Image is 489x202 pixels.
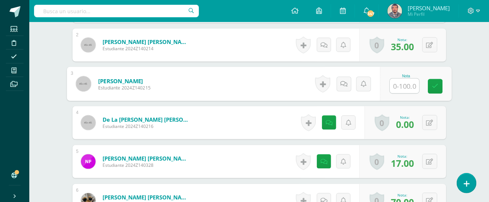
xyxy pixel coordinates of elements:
img: 45x45 [76,76,91,91]
span: [PERSON_NAME] [408,4,450,12]
a: 0 [375,114,389,131]
span: Mi Perfil [408,11,450,17]
span: 0.00 [396,118,414,131]
a: [PERSON_NAME] [PERSON_NAME] [103,194,190,201]
div: Nota: [391,154,414,159]
input: 0-100.0 [390,79,419,93]
div: Nota: [396,115,414,120]
img: e99d45d6e0e55865ab0456bb17418cba.png [388,4,402,18]
div: Nota: [391,37,414,42]
span: 35.00 [391,40,414,53]
a: [PERSON_NAME] [PERSON_NAME] [103,155,190,162]
span: Estudiante 2024Z140216 [103,123,190,129]
a: 0 [370,153,384,170]
a: [PERSON_NAME] [PERSON_NAME] [103,38,190,45]
div: Nota [389,74,423,78]
a: 0 [370,37,384,54]
input: Busca un usuario... [34,5,199,17]
span: 17.00 [391,157,414,169]
div: Nota: [391,192,414,198]
img: 45x45 [81,115,96,130]
span: Estudiante 2024Z140328 [103,162,190,168]
span: Estudiante 2024Z140215 [98,85,150,91]
a: De la [PERSON_NAME] [PERSON_NAME] [103,116,190,123]
a: [PERSON_NAME] [98,77,150,85]
span: 347 [367,10,375,18]
img: e548aebfff7df3871d71c4ddf3f774c4.png [81,154,96,169]
span: Estudiante 2024Z140214 [103,45,190,52]
img: 45x45 [81,38,96,52]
